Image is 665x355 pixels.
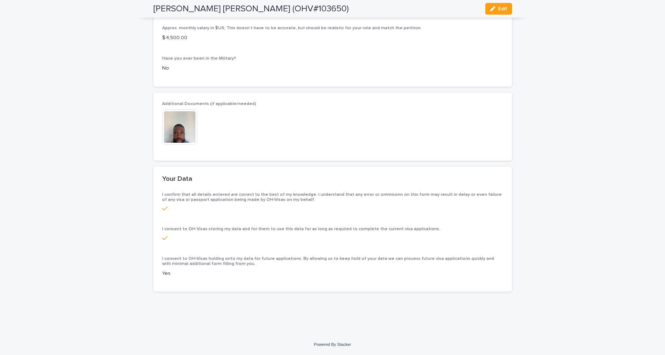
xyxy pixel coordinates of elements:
h2: Your Data [162,175,192,183]
p: No [162,64,503,72]
span: I consent to OH Visas storing my data and for them to use this data for as long as required to co... [162,227,440,231]
button: Edit [485,3,512,15]
p: $ 4,500.00 [162,34,503,42]
span: Additional Documents (if applicable/needed) [162,102,256,106]
span: I confirm that all details entered are correct to the best of my knowledge. I understand that any... [162,193,502,202]
span: Have you ever been in the Military? [162,56,236,61]
span: Edit [498,6,507,11]
a: Powered By Stacker [314,342,351,347]
p: Yes [162,270,503,277]
span: Approx. monthly salary in $US; This doesn’t have to be accurate, but should be realistic for your... [162,26,422,30]
span: I consent to OH-Visas holding onto my data for future applications. By allowing us to keep hold o... [162,257,494,266]
h2: [PERSON_NAME] [PERSON_NAME] (OHV#103650) [153,4,349,14]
